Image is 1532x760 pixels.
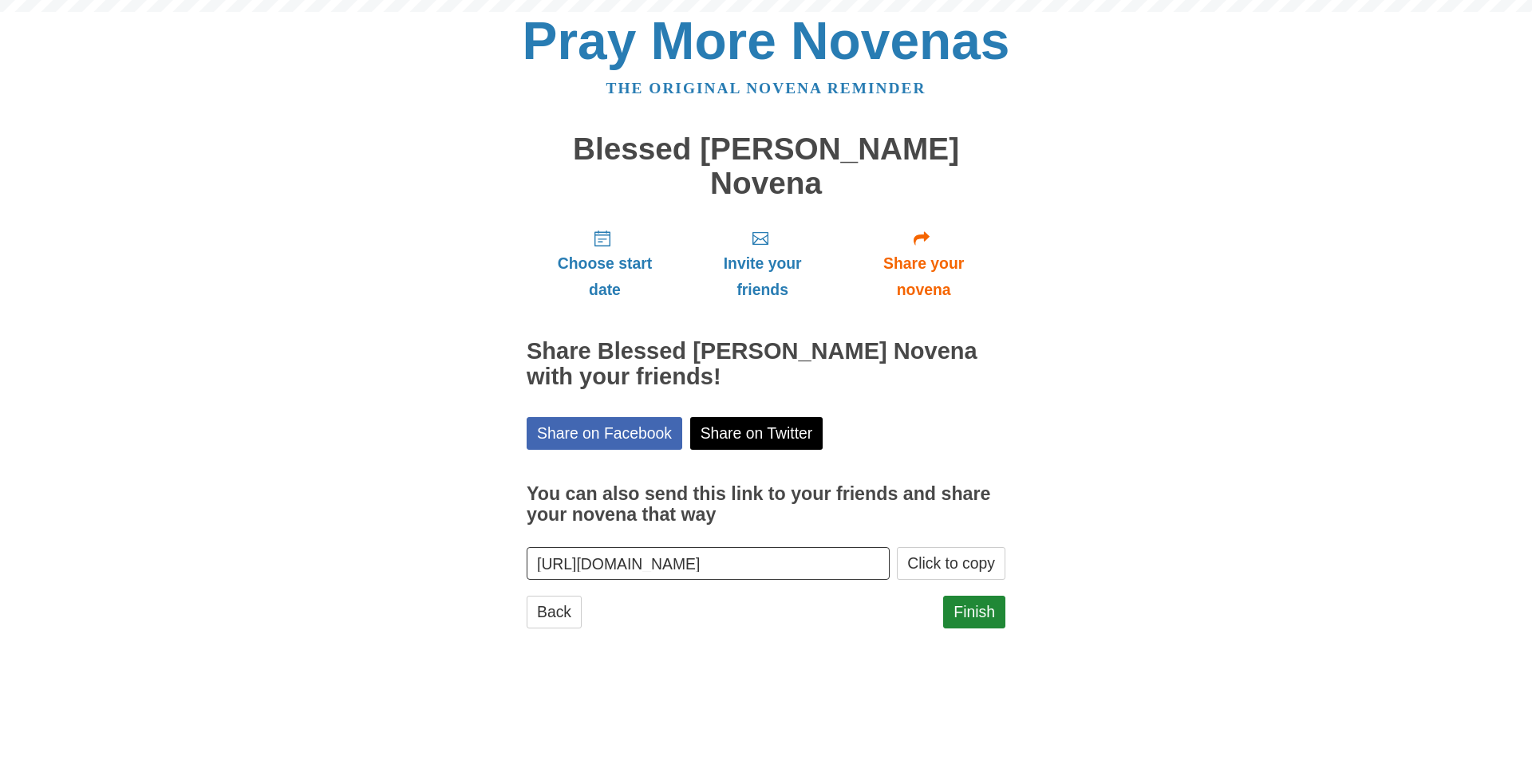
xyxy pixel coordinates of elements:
[527,339,1005,390] h2: Share Blessed [PERSON_NAME] Novena with your friends!
[527,484,1005,525] h3: You can also send this link to your friends and share your novena that way
[897,547,1005,580] button: Click to copy
[606,80,926,96] a: The original novena reminder
[527,132,1005,200] h1: Blessed [PERSON_NAME] Novena
[527,596,582,628] a: Back
[543,250,667,303] span: Choose start date
[690,417,823,450] a: Share on Twitter
[683,216,842,311] a: Invite your friends
[943,596,1005,628] a: Finish
[527,417,682,450] a: Share on Facebook
[842,216,1005,311] a: Share your novena
[858,250,989,303] span: Share your novena
[523,11,1010,70] a: Pray More Novenas
[699,250,826,303] span: Invite your friends
[527,216,683,311] a: Choose start date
